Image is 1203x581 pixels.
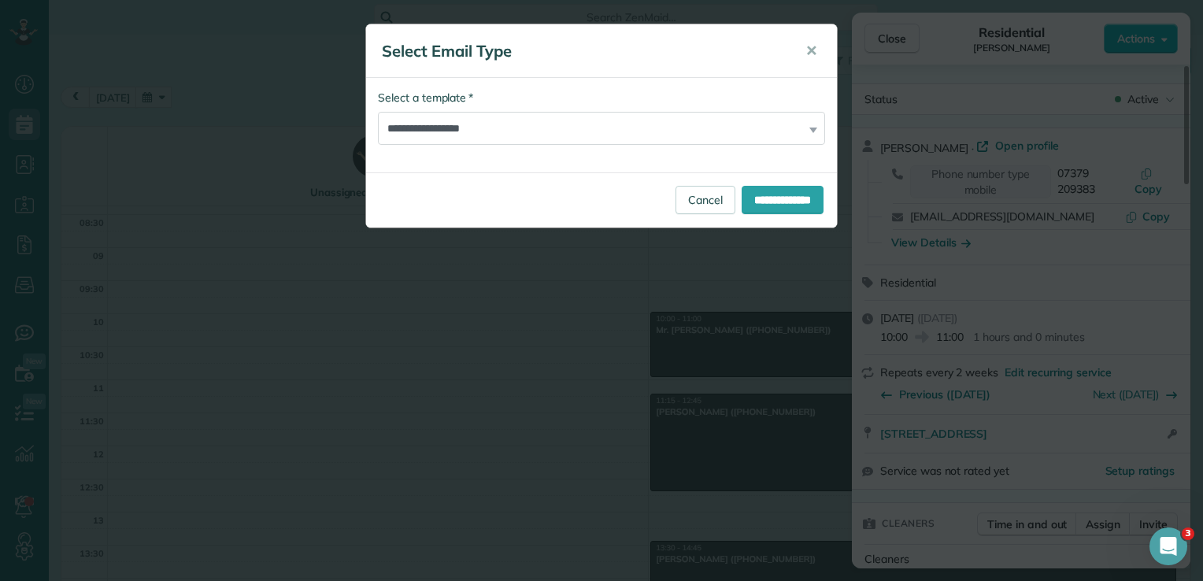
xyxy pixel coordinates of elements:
a: Cancel [676,186,735,214]
label: Select a template [378,90,473,105]
span: ✕ [805,42,817,60]
span: 3 [1182,527,1194,540]
h5: Select Email Type [382,40,783,62]
iframe: Intercom live chat [1149,527,1187,565]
